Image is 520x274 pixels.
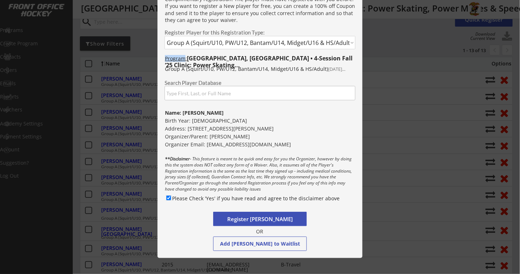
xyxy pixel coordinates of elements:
[165,156,190,162] strong: **Disclaimer
[158,117,362,124] div: Birth Year: [DEMOGRAPHIC_DATA]
[158,141,362,148] div: Organizer Email: [EMAIL_ADDRESS][DOMAIN_NAME]
[328,66,345,72] font: [DATE]...
[158,125,362,132] div: Address: [STREET_ADDRESS][PERSON_NAME]
[158,109,362,117] div: Name: [PERSON_NAME]
[213,212,307,226] button: Register [PERSON_NAME]
[158,156,362,193] div: - This feature is meant to be quick and easy for you the Organizer, however by doing this the sys...
[165,30,355,35] div: Register Player for this Registration Type:
[165,86,355,100] input: Type First, Last, or Full Name
[213,237,307,251] button: Add [PERSON_NAME] to Waitlist
[165,55,187,62] u: Program:
[252,228,268,236] div: OR
[165,54,354,69] strong: [GEOGRAPHIC_DATA], [GEOGRAPHIC_DATA] • 4-Session Fall ‘25 Clinic: Power Skating...
[158,133,362,140] div: Organizer/Parent: [PERSON_NAME]
[172,195,340,202] label: Please Check 'Yes' if you have read and agree to the disclaimer above
[158,66,362,75] div: Group A (Squirt/U10, PW/U12, Bantam/U14, Midget/U16 & HS/Adult)
[165,80,355,86] div: Search Player Database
